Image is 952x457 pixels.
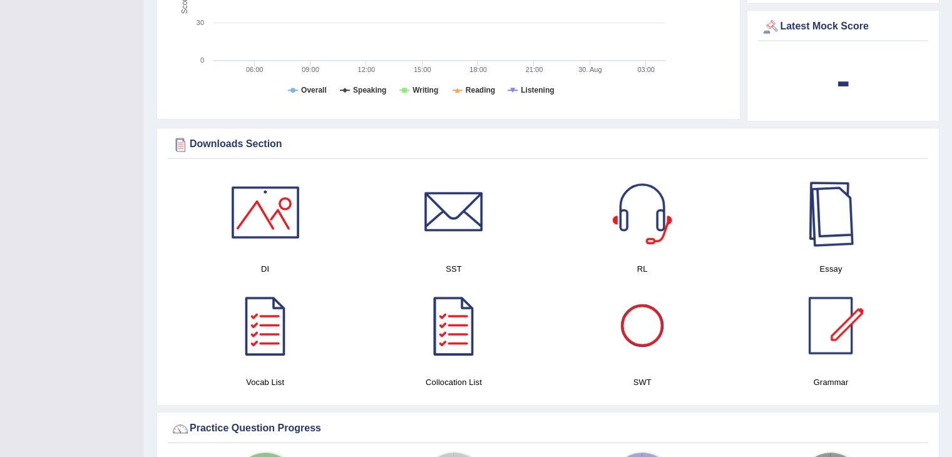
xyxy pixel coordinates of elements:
text: 0 [200,56,204,64]
text: 06:00 [246,66,264,73]
h4: Collocation List [366,376,541,389]
tspan: Speaking [353,86,386,95]
text: 15:00 [414,66,431,73]
h4: SWT [555,376,730,389]
text: 30 [197,19,204,26]
text: 18:00 [469,66,487,73]
h4: Vocab List [177,376,353,389]
text: 09:00 [302,66,319,73]
tspan: Overall [301,86,327,95]
h4: DI [177,262,353,275]
div: Practice Question Progress [171,419,925,438]
h4: Essay [743,262,919,275]
tspan: Listening [521,86,554,95]
h4: RL [555,262,730,275]
tspan: Reading [466,86,495,95]
div: Downloads Section [171,135,925,154]
tspan: 30. Aug [578,66,601,73]
h4: SST [366,262,541,275]
b: - [836,58,850,103]
h4: Grammar [743,376,919,389]
div: Latest Mock Score [761,18,925,36]
text: 12:00 [358,66,376,73]
tspan: Writing [412,86,438,95]
text: 03:00 [637,66,655,73]
text: 21:00 [526,66,543,73]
